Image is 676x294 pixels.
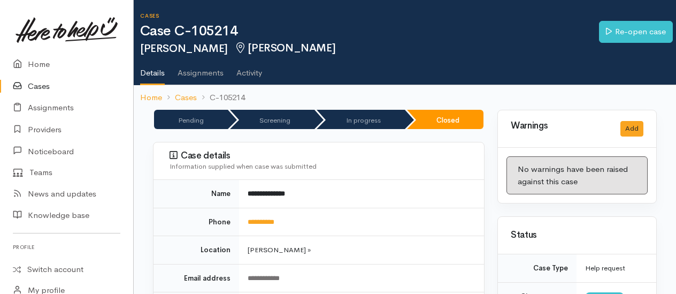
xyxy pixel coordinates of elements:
[197,92,245,104] li: C-105214
[234,41,335,55] span: [PERSON_NAME]
[140,92,162,104] a: Home
[506,156,648,194] div: No warnings have been raised against this case
[134,85,676,110] nav: breadcrumb
[577,254,656,282] td: Help request
[140,13,599,19] h6: Cases
[170,161,471,172] div: Information supplied when case was submitted
[175,92,197,104] a: Cases
[140,42,599,55] h2: [PERSON_NAME]
[511,121,608,131] h3: Warnings
[140,54,165,85] a: Details
[248,245,311,254] span: [PERSON_NAME] »
[153,180,239,208] td: Name
[13,240,120,254] h6: Profile
[620,121,643,137] button: Add
[154,110,228,129] li: Pending
[153,208,239,236] td: Phone
[140,24,599,39] h1: Case C-105214
[170,150,471,161] h3: Case details
[599,21,673,43] a: Re-open case
[153,236,239,265] td: Location
[498,254,577,282] td: Case Type
[317,110,405,129] li: In progress
[230,110,314,129] li: Screening
[178,54,224,84] a: Assignments
[407,110,483,129] li: Closed
[511,230,643,240] h3: Status
[236,54,262,84] a: Activity
[153,264,239,292] td: Email address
